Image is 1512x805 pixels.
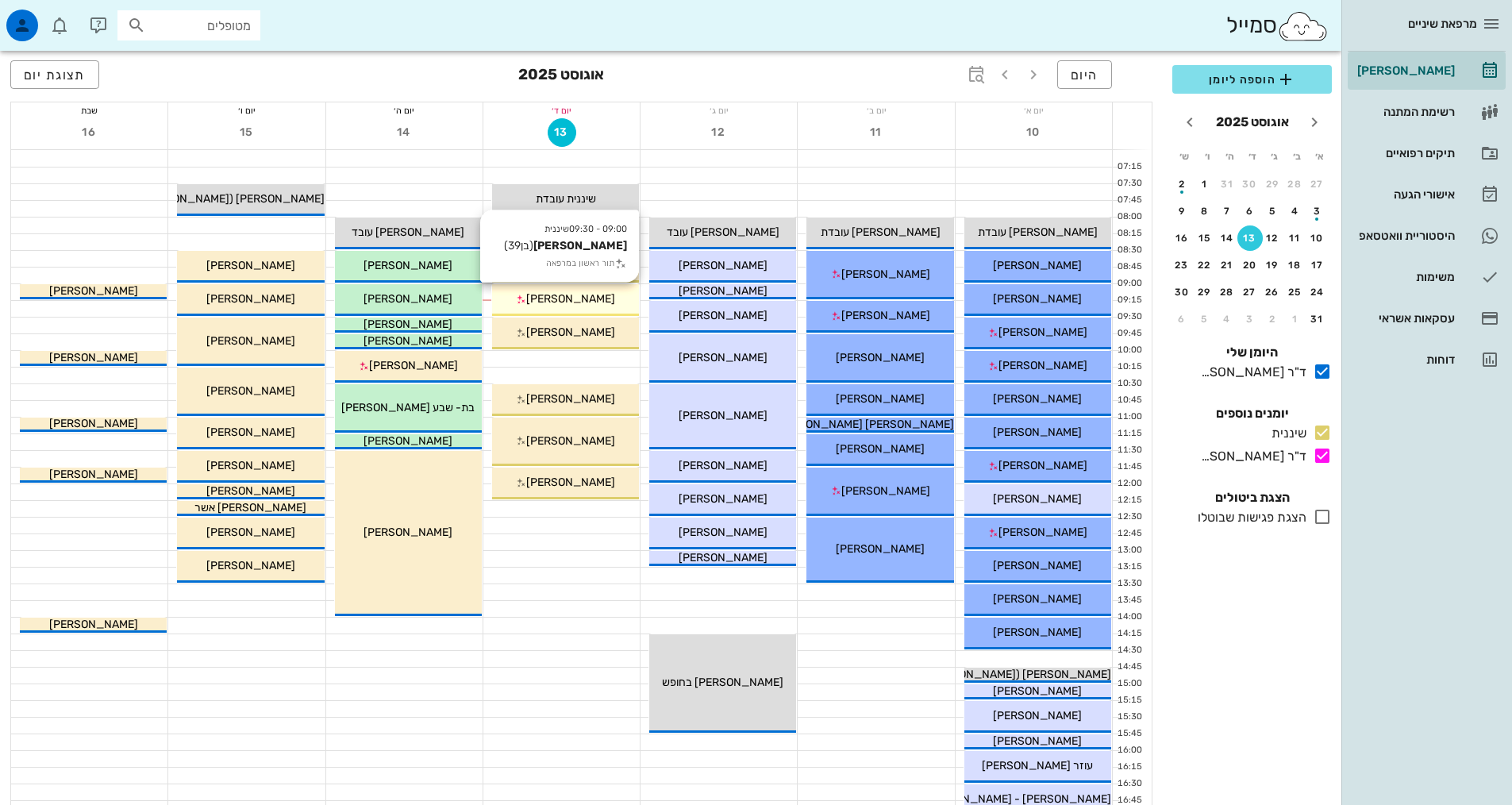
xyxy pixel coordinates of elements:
[1260,314,1285,325] div: 2
[1113,711,1145,724] div: 15:30
[233,125,261,139] span: 15
[1192,279,1218,305] button: 29
[24,67,86,83] span: תצוגת יום
[137,192,325,206] span: [PERSON_NAME] ([PERSON_NAME])
[1113,244,1145,257] div: 08:30
[1214,198,1240,224] button: 7
[1237,252,1263,278] button: 20
[993,492,1082,506] span: [PERSON_NAME]
[1354,64,1455,77] div: [PERSON_NAME]
[998,359,1087,372] span: [PERSON_NAME]
[993,709,1082,722] span: [PERSON_NAME]
[1113,494,1145,507] div: 12:15
[1264,143,1285,170] th: ג׳
[1113,377,1145,391] div: 10:30
[1305,314,1330,325] div: 31
[978,225,1098,239] span: [PERSON_NAME] עובדת
[1214,260,1240,271] div: 21
[1260,171,1285,197] button: 29
[1354,353,1455,366] div: דוחות
[1113,661,1145,674] div: 14:45
[1283,225,1308,251] button: 11
[1192,225,1218,251] button: 15
[1283,206,1308,217] div: 4
[679,259,768,272] span: [PERSON_NAME]
[1305,252,1330,278] button: 17
[1310,143,1330,170] th: א׳
[1192,314,1218,325] div: 5
[1210,106,1295,138] button: אוגוסט 2025
[679,409,768,422] span: [PERSON_NAME]
[49,351,138,364] span: [PERSON_NAME]
[1191,508,1306,527] div: הצגת פגישות שבוטלו
[998,526,1087,539] span: [PERSON_NAME]
[1260,206,1285,217] div: 5
[993,292,1082,306] span: [PERSON_NAME]
[679,309,768,322] span: [PERSON_NAME]
[1113,277,1145,291] div: 09:00
[1237,179,1263,190] div: 30
[1214,171,1240,197] button: 31
[1195,447,1306,466] div: ד"ר [PERSON_NAME]
[1214,225,1240,251] button: 14
[679,351,768,364] span: [PERSON_NAME]
[1283,179,1308,190] div: 28
[206,526,295,539] span: [PERSON_NAME]
[993,259,1082,272] span: [PERSON_NAME]
[1019,118,1048,147] button: 10
[1354,271,1455,283] div: משימות
[526,325,615,339] span: [PERSON_NAME]
[1237,198,1263,224] button: 6
[1300,108,1329,137] button: חודש שעבר
[1019,125,1048,139] span: 10
[1169,206,1195,217] div: 9
[526,392,615,406] span: [PERSON_NAME]
[1260,279,1285,305] button: 26
[1113,460,1145,474] div: 11:45
[679,284,768,298] span: [PERSON_NAME]
[679,492,768,506] span: [PERSON_NAME]
[1192,252,1218,278] button: 22
[364,292,452,306] span: [PERSON_NAME]
[1057,60,1112,89] button: היום
[862,125,891,139] span: 11
[364,259,452,272] span: [PERSON_NAME]
[1113,294,1145,307] div: 09:15
[774,418,954,431] span: [PERSON_NAME] [PERSON_NAME]
[75,118,104,147] button: 16
[836,351,925,364] span: [PERSON_NAME]
[1113,477,1145,491] div: 12:00
[993,734,1082,748] span: [PERSON_NAME]
[1214,252,1240,278] button: 21
[1169,252,1195,278] button: 23
[1348,258,1506,296] a: משימות
[1265,424,1306,443] div: שיננית
[862,118,891,147] button: 11
[206,559,295,572] span: [PERSON_NAME]
[821,225,941,239] span: [PERSON_NAME] עובדת
[1237,206,1263,217] div: 6
[1241,143,1262,170] th: ד׳
[1113,510,1145,524] div: 12:30
[1283,260,1308,271] div: 18
[1305,260,1330,271] div: 17
[1348,175,1506,214] a: אישורי הגעה
[548,125,575,139] span: 13
[1283,306,1308,332] button: 1
[352,225,464,239] span: [PERSON_NAME] עובד
[10,60,99,89] button: תצוגת יום
[1305,306,1330,332] button: 31
[1260,306,1285,332] button: 2
[1113,744,1145,757] div: 16:00
[1169,233,1195,244] div: 16
[679,526,768,539] span: [PERSON_NAME]
[364,318,452,331] span: [PERSON_NAME]
[233,118,261,147] button: 15
[1169,179,1195,190] div: 2
[1113,227,1145,241] div: 08:15
[1260,198,1285,224] button: 5
[1219,143,1240,170] th: ה׳
[1113,644,1145,657] div: 14:30
[536,192,596,206] span: שיננית עובדת
[1172,65,1332,94] button: הוספה ליומן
